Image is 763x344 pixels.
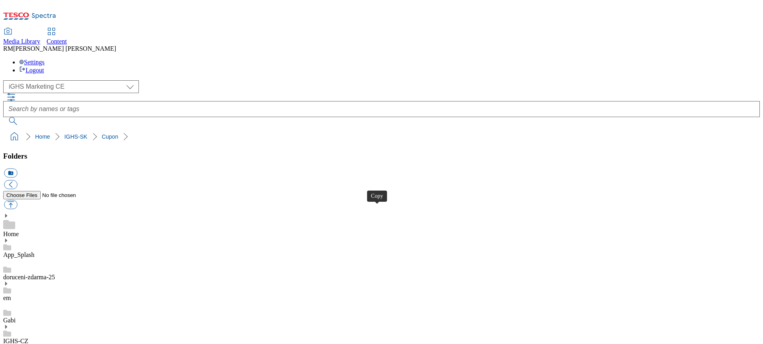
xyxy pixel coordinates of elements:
span: Content [47,38,67,45]
a: Home [35,133,50,140]
a: Logout [19,67,44,74]
a: doruceni-zdarma-25 [3,274,55,280]
a: Content [47,28,67,45]
span: RM [3,45,13,52]
a: home [8,130,21,143]
nav: breadcrumb [3,129,760,144]
a: Media Library [3,28,40,45]
a: Settings [19,59,45,66]
a: Home [3,231,19,237]
a: Cupon [102,133,118,140]
a: IGHS-SK [64,133,87,140]
a: App_Splash [3,251,34,258]
h3: Folders [3,152,760,161]
a: em [3,294,11,301]
span: Media Library [3,38,40,45]
span: [PERSON_NAME] [PERSON_NAME] [13,45,116,52]
input: Search by names or tags [3,101,760,117]
a: Gabi [3,317,16,324]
